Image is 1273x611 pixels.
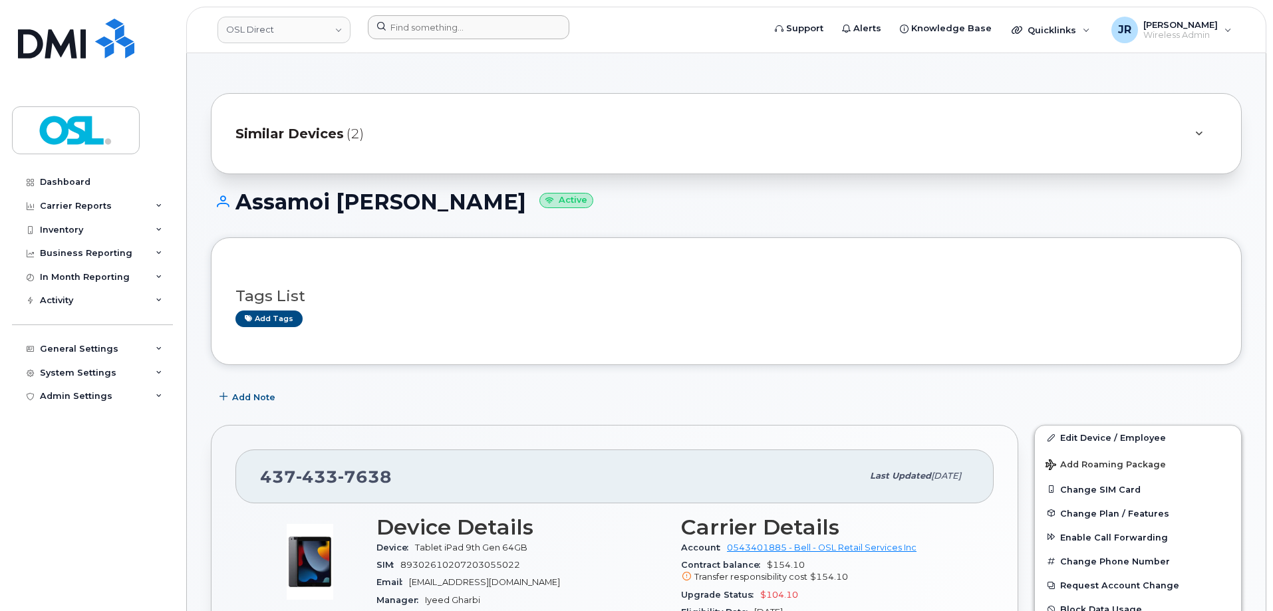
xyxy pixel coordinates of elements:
span: Transfer responsibility cost [694,572,807,582]
span: SIM [376,560,400,570]
h3: Device Details [376,515,665,539]
span: Last updated [870,471,931,481]
span: Account [681,543,727,552]
button: Change Plan / Features [1035,501,1241,525]
span: $154.10 [681,560,970,584]
span: Tablet iPad 9th Gen 64GB [415,543,527,552]
button: Enable Call Forwarding [1035,525,1241,549]
span: Change Plan / Features [1060,508,1169,518]
span: Iyeed Gharbi [425,595,480,605]
button: Change SIM Card [1035,477,1241,501]
button: Add Note [211,385,287,409]
span: (2) [347,124,364,144]
span: [EMAIL_ADDRESS][DOMAIN_NAME] [409,577,560,587]
img: image20231002-3703462-c5m3jd.jpeg [270,522,350,602]
span: Similar Devices [235,124,344,144]
span: Manager [376,595,425,605]
span: Add Roaming Package [1046,459,1166,472]
span: $104.10 [760,590,798,600]
span: Email [376,577,409,587]
span: 7638 [338,467,392,487]
h1: Assamoi [PERSON_NAME] [211,190,1242,213]
h3: Carrier Details [681,515,970,539]
span: Add Note [232,391,275,404]
span: Device [376,543,415,552]
a: 0543401885 - Bell - OSL Retail Services Inc [727,543,917,552]
span: Enable Call Forwarding [1060,532,1168,542]
h3: Tags List [235,288,1217,305]
span: 437 [260,467,392,487]
a: Add tags [235,310,303,327]
button: Request Account Change [1035,573,1241,597]
span: $154.10 [810,572,848,582]
span: [DATE] [931,471,961,481]
a: Edit Device / Employee [1035,426,1241,449]
button: Add Roaming Package [1035,450,1241,477]
span: 433 [296,467,338,487]
span: 89302610207203055022 [400,560,520,570]
button: Change Phone Number [1035,549,1241,573]
small: Active [539,193,593,208]
span: Contract balance [681,560,767,570]
span: Upgrade Status [681,590,760,600]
